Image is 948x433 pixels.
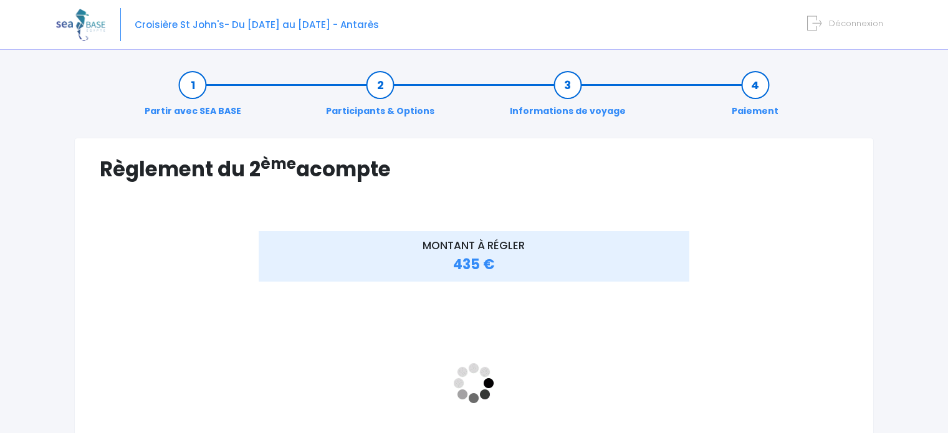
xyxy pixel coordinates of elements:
[100,157,848,181] h1: Règlement du 2 acompte
[261,153,296,174] sup: ème
[138,79,247,118] a: Partir avec SEA BASE
[423,238,525,253] span: MONTANT À RÉGLER
[453,255,495,274] span: 435 €
[829,17,883,29] span: Déconnexion
[725,79,785,118] a: Paiement
[504,79,632,118] a: Informations de voyage
[135,18,379,31] span: Croisière St John's- Du [DATE] au [DATE] - Antarès
[320,79,441,118] a: Participants & Options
